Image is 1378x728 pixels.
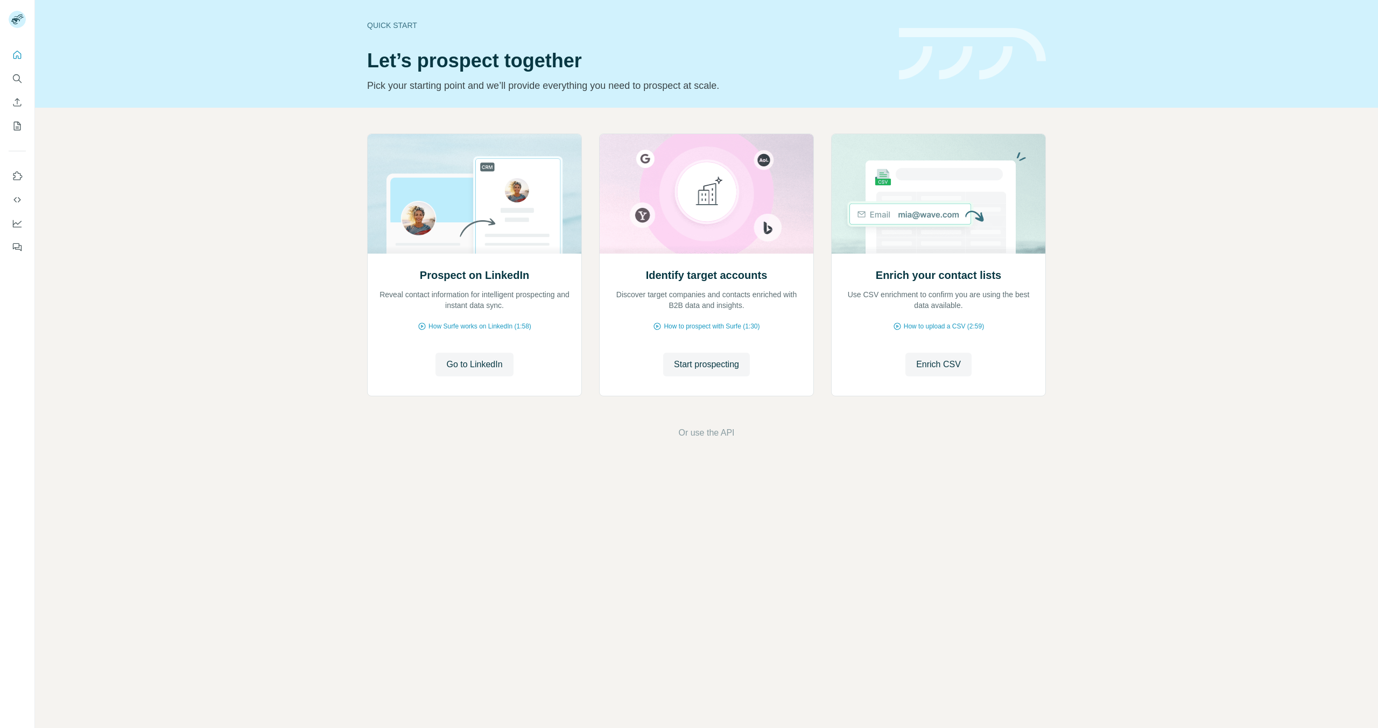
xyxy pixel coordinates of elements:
button: Enrich CSV [905,353,972,376]
button: Enrich CSV [9,93,26,112]
span: Go to LinkedIn [446,358,502,371]
h1: Let’s prospect together [367,50,886,72]
img: Prospect on LinkedIn [367,134,582,254]
span: How to upload a CSV (2:59) [904,321,984,331]
button: Go to LinkedIn [435,353,513,376]
div: Quick start [367,20,886,31]
span: How to prospect with Surfe (1:30) [664,321,760,331]
p: Use CSV enrichment to confirm you are using the best data available. [842,289,1035,311]
button: My lists [9,116,26,136]
button: Use Surfe on LinkedIn [9,166,26,186]
button: Start prospecting [663,353,750,376]
span: How Surfe works on LinkedIn (1:58) [428,321,531,331]
button: Or use the API [678,426,734,439]
p: Pick your starting point and we’ll provide everything you need to prospect at scale. [367,78,886,93]
img: Identify target accounts [599,134,814,254]
p: Reveal contact information for intelligent prospecting and instant data sync. [378,289,571,311]
button: Dashboard [9,214,26,233]
h2: Prospect on LinkedIn [420,268,529,283]
span: Enrich CSV [916,358,961,371]
button: Feedback [9,237,26,257]
button: Search [9,69,26,88]
p: Discover target companies and contacts enriched with B2B data and insights. [610,289,803,311]
img: Enrich your contact lists [831,134,1046,254]
h2: Enrich your contact lists [876,268,1001,283]
button: Use Surfe API [9,190,26,209]
h2: Identify target accounts [646,268,768,283]
button: Quick start [9,45,26,65]
img: banner [899,28,1046,80]
span: Start prospecting [674,358,739,371]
